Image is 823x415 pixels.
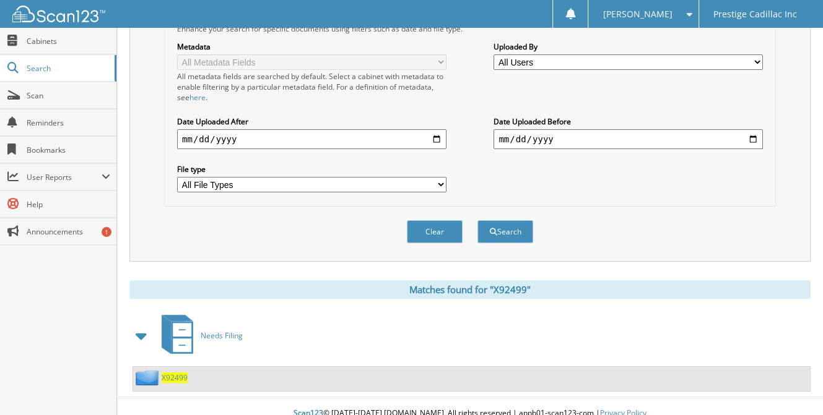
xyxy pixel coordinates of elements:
[162,372,188,383] a: X92499
[177,164,446,174] label: File type
[27,118,110,128] span: Reminders
[102,227,111,237] div: 1
[177,129,446,149] input: start
[189,92,206,103] a: here
[154,311,243,360] a: Needs Filing
[27,199,110,210] span: Help
[27,63,108,74] span: Search
[27,145,110,155] span: Bookmarks
[494,41,763,52] label: Uploaded By
[27,172,102,182] span: User Reports
[713,11,797,18] span: Prestige Cadillac Inc
[129,280,811,299] div: Matches found for "X92499"
[27,90,110,101] span: Scan
[477,220,533,243] button: Search
[171,24,769,34] div: Enhance your search for specific documents using filters such as date and file type.
[177,41,446,52] label: Metadata
[136,370,162,385] img: folder2.png
[12,6,105,22] img: scan123-logo-white.svg
[27,36,110,46] span: Cabinets
[27,226,110,237] span: Announcements
[603,11,673,18] span: [PERSON_NAME]
[177,116,446,127] label: Date Uploaded After
[494,116,763,127] label: Date Uploaded Before
[177,71,446,103] div: All metadata fields are searched by default. Select a cabinet with metadata to enable filtering b...
[201,330,243,341] span: Needs Filing
[494,129,763,149] input: end
[407,220,463,243] button: Clear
